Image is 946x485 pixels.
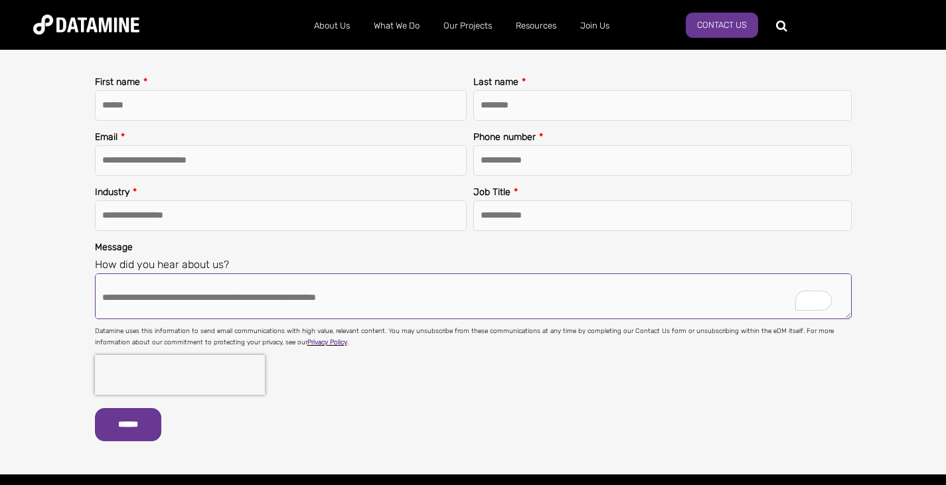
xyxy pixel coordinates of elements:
[95,242,133,253] span: Message
[33,15,139,35] img: Datamine
[95,76,140,88] span: First name
[307,338,347,346] a: Privacy Policy
[95,131,118,143] span: Email
[95,186,129,198] span: Industry
[432,9,504,43] a: Our Projects
[473,76,518,88] span: Last name
[473,131,536,143] span: Phone number
[362,9,432,43] a: What We Do
[686,13,758,38] a: Contact Us
[302,9,362,43] a: About Us
[473,186,511,198] span: Job Title
[95,326,852,348] p: Datamine uses this information to send email communications with high value, relevant content. Yo...
[95,255,852,273] legend: How did you hear about us?
[95,355,265,395] iframe: reCAPTCHA
[95,273,852,320] textarea: To enrich screen reader interactions, please activate Accessibility in Grammarly extension settings
[504,9,568,43] a: Resources
[568,9,621,43] a: Join Us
